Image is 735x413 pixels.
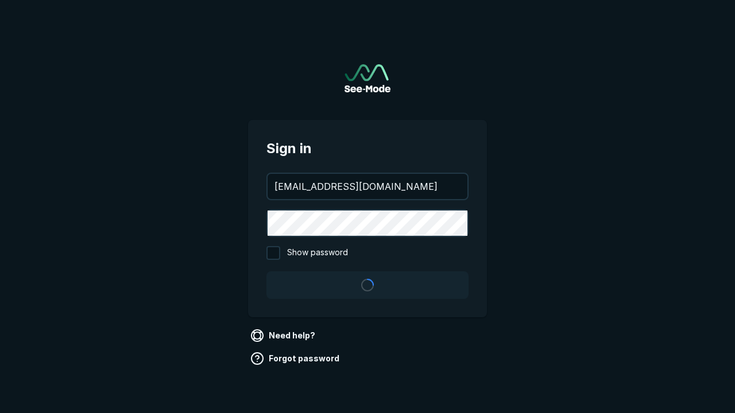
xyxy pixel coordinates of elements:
span: Show password [287,246,348,260]
a: Need help? [248,326,320,345]
a: Forgot password [248,349,344,368]
span: Sign in [266,138,469,159]
img: See-Mode Logo [345,64,390,92]
input: your@email.com [268,174,467,199]
a: Go to sign in [345,64,390,92]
